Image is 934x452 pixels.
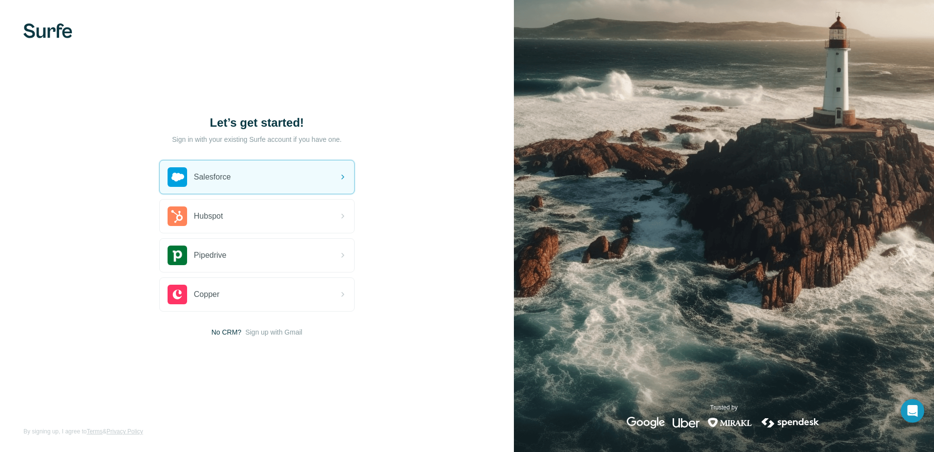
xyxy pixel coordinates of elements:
button: Sign up with Gmail [245,327,302,337]
p: Trusted by [710,403,738,412]
a: Privacy Policy [106,428,143,435]
span: Hubspot [194,210,223,222]
img: pipedrive's logo [168,246,187,265]
img: mirakl's logo [707,417,752,429]
img: salesforce's logo [168,167,187,187]
img: Surfe's logo [23,23,72,38]
span: No CRM? [212,327,241,337]
span: By signing up, I agree to & [23,427,143,436]
img: hubspot's logo [168,206,187,226]
span: Pipedrive [194,249,227,261]
p: Sign in with your existing Surfe account if you have one. [172,135,341,144]
img: spendesk's logo [760,417,821,429]
span: Copper [194,289,219,300]
div: Open Intercom Messenger [901,399,924,423]
span: Salesforce [194,171,231,183]
a: Terms [86,428,103,435]
img: google's logo [627,417,665,429]
h1: Let’s get started! [159,115,355,131]
img: uber's logo [673,417,700,429]
img: copper's logo [168,285,187,304]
